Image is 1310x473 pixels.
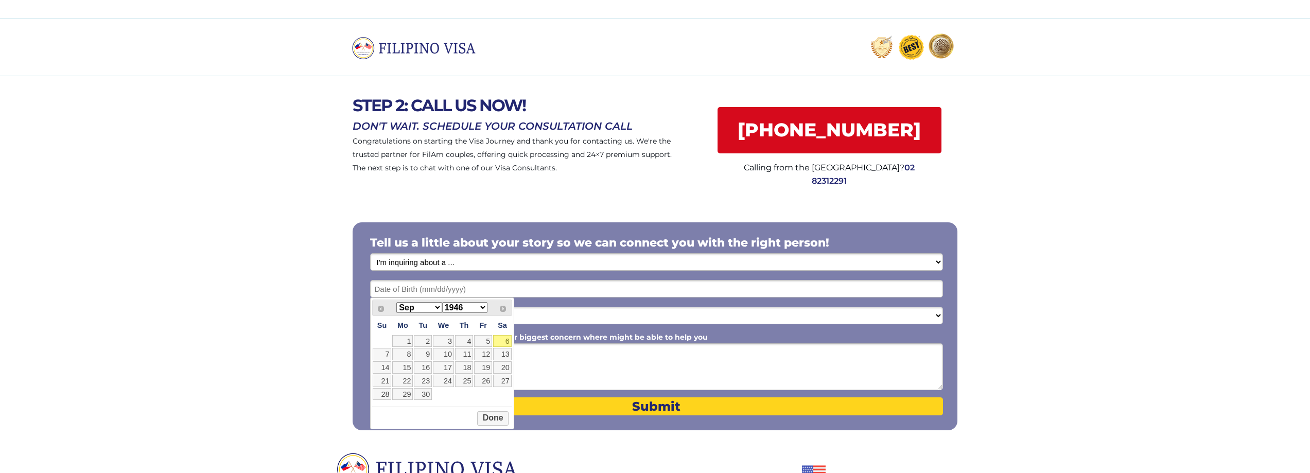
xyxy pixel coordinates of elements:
a: 16 [414,361,432,374]
a: 30 [414,388,432,400]
span: Submit [370,399,943,414]
a: 28 [373,388,392,400]
span: Please share your story or provide your biggest concern where might be able to help you [370,332,708,342]
a: 29 [392,388,413,400]
a: 14 [373,361,392,374]
span: STEP 2: CALL US NOW! [353,95,526,115]
span: DON'T WAIT. SCHEDULE YOUR CONSULTATION CALL [353,120,633,132]
a: 5 [474,335,492,347]
a: 1 [392,335,413,347]
span: Thursday [460,321,469,329]
a: 27 [493,375,512,387]
select: Select year [442,302,487,313]
a: 10 [433,348,454,360]
span: Friday [480,321,487,329]
span: Tuesday [418,321,427,329]
a: 20 [493,361,512,374]
span: Sunday [377,321,387,329]
a: 11 [455,348,473,360]
a: 18 [455,361,473,374]
a: 17 [433,361,454,374]
span: Saturday [498,321,507,329]
a: 6 [493,335,512,347]
a: 25 [455,375,473,387]
button: Submit [370,397,943,415]
a: 23 [414,375,432,387]
a: 7 [373,348,392,360]
a: 15 [392,361,413,374]
a: 26 [474,375,492,387]
span: Wednesday [438,321,449,329]
a: 3 [433,335,454,347]
input: Date of Birth (mm/dd/yyyy) [370,280,943,297]
a: 24 [433,375,454,387]
a: 9 [414,348,432,360]
span: Congratulations on starting the Visa Journey and thank you for contacting us. We're the trusted p... [353,136,672,172]
a: 22 [392,375,413,387]
span: Calling from the [GEOGRAPHIC_DATA]? [744,163,904,172]
a: 12 [474,348,492,360]
a: 4 [455,335,473,347]
button: Done [477,411,509,426]
a: 21 [373,375,392,387]
select: Select month [396,302,442,313]
a: 2 [414,335,432,347]
a: 8 [392,348,413,360]
span: Monday [397,321,408,329]
a: 13 [493,348,512,360]
span: [PHONE_NUMBER] [718,119,941,141]
a: 19 [474,361,492,374]
a: [PHONE_NUMBER] [718,107,941,153]
span: Tell us a little about your story so we can connect you with the right person! [370,236,829,250]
